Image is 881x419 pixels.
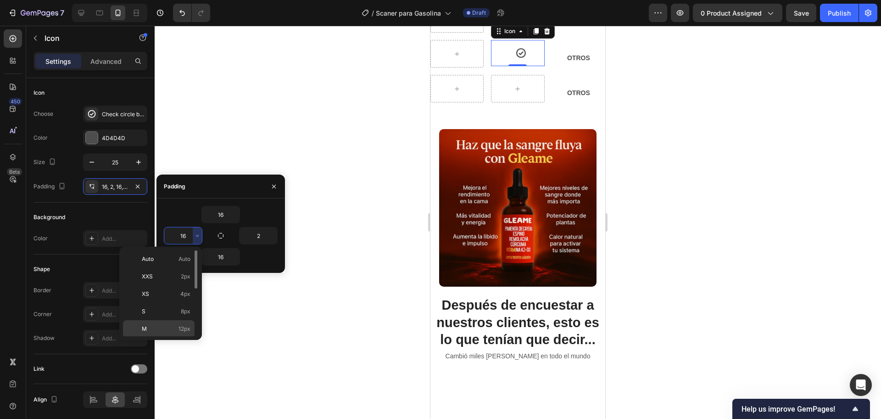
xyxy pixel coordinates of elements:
div: Color [33,134,48,142]
span: 2px [181,272,190,281]
span: Save [794,9,809,17]
div: Choose [33,110,53,118]
div: 4D4D4D [102,134,145,142]
div: Corner [33,310,52,318]
span: 12px [178,325,190,333]
button: Show survey - Help us improve GemPages! [742,403,861,414]
div: Undo/Redo [173,4,210,22]
input: Auto [164,227,202,244]
p: Icon [45,33,123,44]
div: Color [33,234,48,243]
p: 7 [60,7,64,18]
div: Publish [828,8,851,18]
div: Icon [33,89,45,97]
div: Padding [33,181,67,193]
input: Auto [240,227,277,244]
span: Help us improve GemPages! [742,405,850,413]
div: Add... [102,311,145,319]
div: Size [33,156,58,169]
div: Background [33,213,65,221]
div: Link [33,365,45,373]
div: Beta [7,168,22,176]
input: Auto [202,249,240,265]
button: 0 product assigned [693,4,782,22]
span: 4px [180,290,190,298]
span: / [372,8,374,18]
p: Advanced [90,57,122,66]
div: Add... [102,334,145,343]
div: 450 [9,98,22,105]
div: Padding [164,182,185,191]
div: Shape [33,265,50,273]
span: 8px [181,307,190,316]
span: M [142,325,147,333]
div: Align [33,394,60,406]
span: Auto [178,255,190,263]
span: XS [142,290,149,298]
button: Save [786,4,816,22]
span: 0 product assigned [701,8,762,18]
div: 16, 2, 16, 16 [102,183,128,191]
button: 7 [4,4,68,22]
div: Open Intercom Messenger [850,374,872,396]
input: Auto [202,206,240,223]
span: XXS [142,272,153,281]
p: Settings [45,57,71,66]
div: Add... [102,287,145,295]
span: S [142,307,145,316]
div: Border [33,286,51,294]
div: Add... [102,235,145,243]
iframe: Design area [430,26,605,419]
span: Scaner para Gasolina [376,8,441,18]
div: Check circle bold [102,110,145,119]
span: Draft [472,9,486,17]
button: Publish [820,4,859,22]
div: Shadow [33,334,55,342]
